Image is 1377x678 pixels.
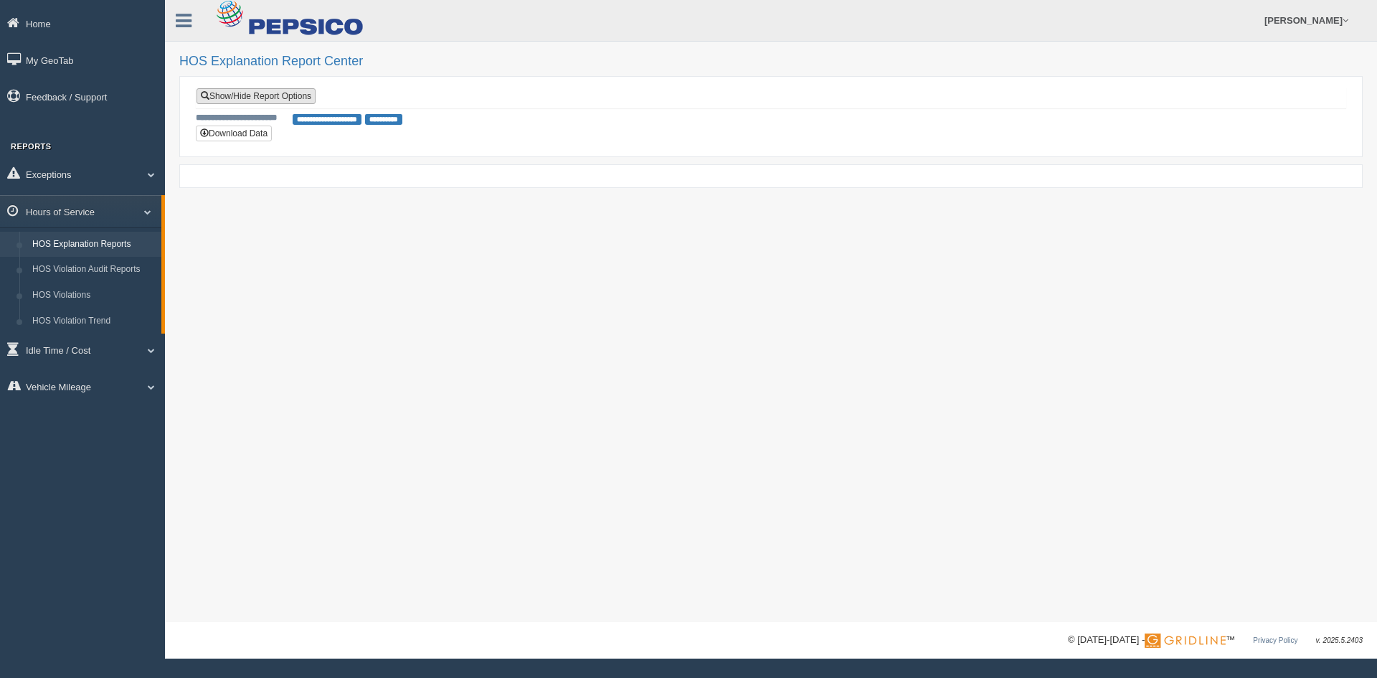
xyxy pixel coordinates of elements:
[1316,636,1363,644] span: v. 2025.5.2403
[1068,633,1363,648] div: © [DATE]-[DATE] - ™
[1145,634,1226,648] img: Gridline
[1253,636,1297,644] a: Privacy Policy
[196,126,272,141] button: Download Data
[26,257,161,283] a: HOS Violation Audit Reports
[26,283,161,309] a: HOS Violations
[197,88,316,104] a: Show/Hide Report Options
[26,309,161,334] a: HOS Violation Trend
[26,232,161,258] a: HOS Explanation Reports
[179,55,1363,69] h2: HOS Explanation Report Center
